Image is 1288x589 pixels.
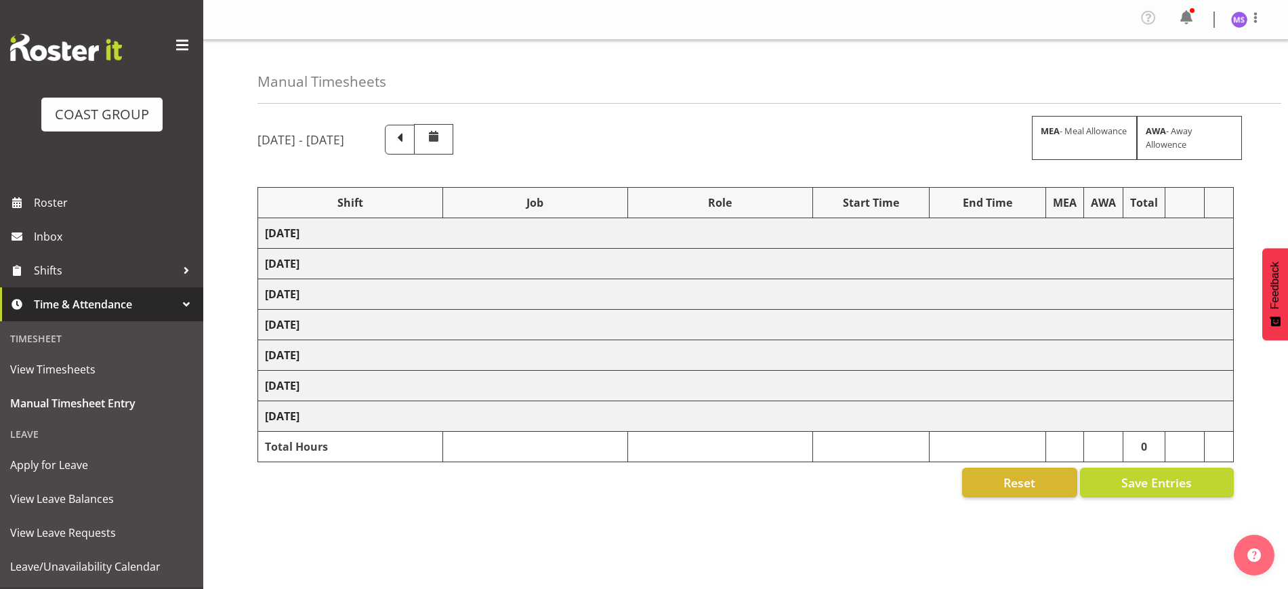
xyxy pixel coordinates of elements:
[3,325,200,352] div: Timesheet
[1041,125,1060,137] strong: MEA
[1247,548,1261,562] img: help-xxl-2.png
[1130,195,1158,211] div: Total
[1032,116,1137,159] div: - Meal Allowance
[1053,195,1077,211] div: MEA
[1262,248,1288,340] button: Feedback - Show survey
[1121,474,1192,491] span: Save Entries
[265,195,436,211] div: Shift
[820,195,922,211] div: Start Time
[1091,195,1116,211] div: AWA
[258,279,1234,310] td: [DATE]
[258,401,1234,432] td: [DATE]
[3,516,200,550] a: View Leave Requests
[257,74,386,89] h4: Manual Timesheets
[1137,116,1242,159] div: - Away Allowence
[1269,262,1281,309] span: Feedback
[258,432,443,462] td: Total Hours
[10,393,193,413] span: Manual Timesheet Entry
[10,556,193,577] span: Leave/Unavailability Calendar
[936,195,1039,211] div: End Time
[10,455,193,475] span: Apply for Leave
[34,226,196,247] span: Inbox
[3,386,200,420] a: Manual Timesheet Entry
[3,448,200,482] a: Apply for Leave
[257,132,344,147] h5: [DATE] - [DATE]
[3,420,200,448] div: Leave
[10,523,193,543] span: View Leave Requests
[10,489,193,509] span: View Leave Balances
[635,195,806,211] div: Role
[258,249,1234,279] td: [DATE]
[3,550,200,584] a: Leave/Unavailability Calendar
[450,195,621,211] div: Job
[3,352,200,386] a: View Timesheets
[962,468,1077,497] button: Reset
[10,359,193,380] span: View Timesheets
[10,34,122,61] img: Rosterit website logo
[258,340,1234,371] td: [DATE]
[1146,125,1166,137] strong: AWA
[258,371,1234,401] td: [DATE]
[34,294,176,314] span: Time & Attendance
[1080,468,1234,497] button: Save Entries
[3,482,200,516] a: View Leave Balances
[55,104,149,125] div: COAST GROUP
[258,310,1234,340] td: [DATE]
[1231,12,1247,28] img: maria-scarabino1133.jpg
[1003,474,1035,491] span: Reset
[1123,432,1165,462] td: 0
[34,192,196,213] span: Roster
[34,260,176,281] span: Shifts
[258,218,1234,249] td: [DATE]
